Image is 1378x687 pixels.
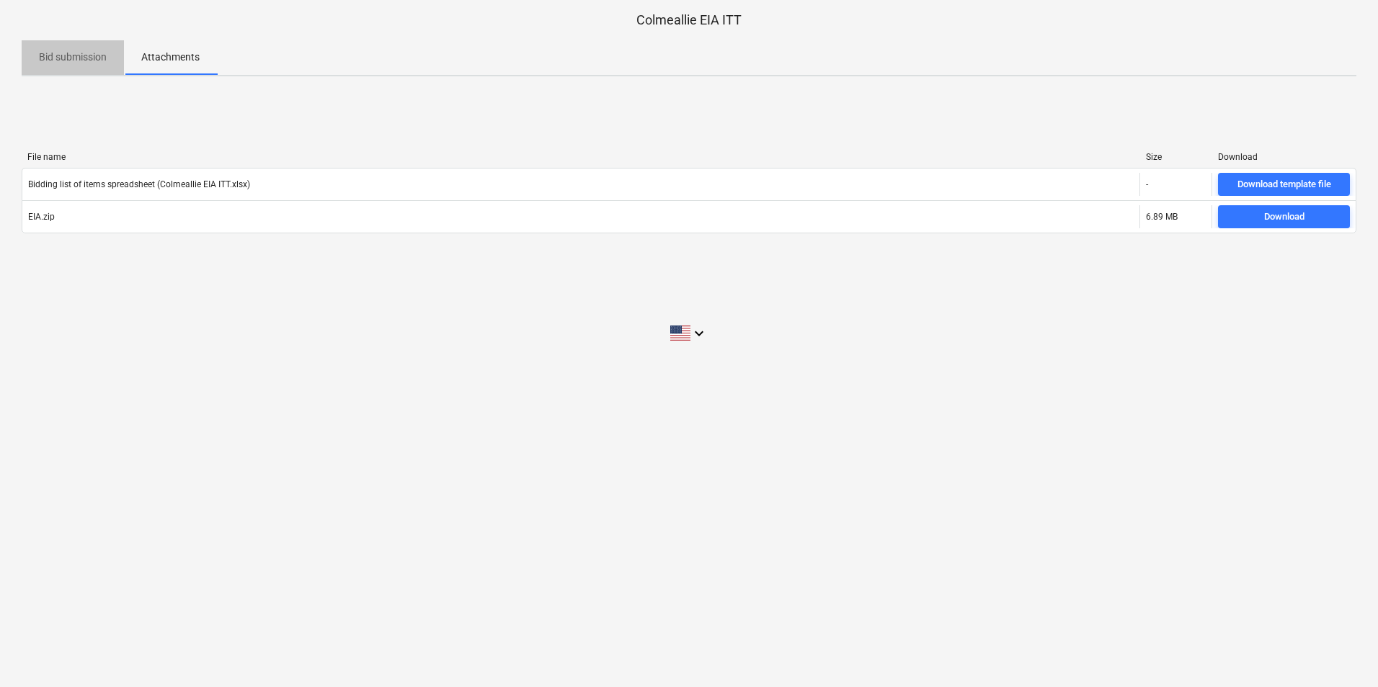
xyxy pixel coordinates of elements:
button: Download [1218,205,1350,228]
div: File name [27,152,1134,162]
div: EIA.zip [28,212,55,222]
div: Size [1146,152,1206,162]
div: Bidding list of items spreadsheet (Colmeallie EIA ITT.xlsx) [28,179,250,189]
div: Download [1218,152,1351,162]
i: keyboard_arrow_down [690,325,708,342]
p: Attachments [141,50,200,65]
div: 6.89 MB [1146,212,1178,222]
div: Download template file [1237,176,1331,193]
p: Colmeallie EIA ITT [22,12,1356,29]
div: - [1146,179,1148,189]
button: Download template file [1218,173,1350,196]
div: Download [1264,209,1304,225]
p: Bid submission [39,50,107,65]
